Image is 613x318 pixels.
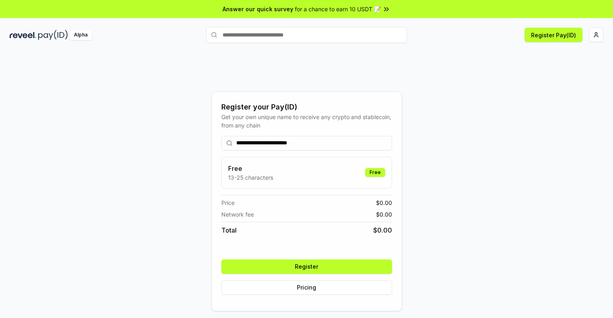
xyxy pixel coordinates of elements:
[228,164,273,173] h3: Free
[221,210,254,219] span: Network fee
[228,173,273,182] p: 13-25 characters
[373,225,392,235] span: $ 0.00
[376,210,392,219] span: $ 0.00
[223,5,293,13] span: Answer our quick survey
[69,30,92,40] div: Alpha
[221,225,237,235] span: Total
[525,28,582,42] button: Register Pay(ID)
[10,30,37,40] img: reveel_dark
[221,198,235,207] span: Price
[38,30,68,40] img: pay_id
[221,259,392,274] button: Register
[221,113,392,130] div: Get your own unique name to receive any crypto and stablecoin, from any chain
[221,280,392,295] button: Pricing
[376,198,392,207] span: $ 0.00
[295,5,381,13] span: for a chance to earn 10 USDT 📝
[221,101,392,113] div: Register your Pay(ID)
[365,168,385,177] div: Free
